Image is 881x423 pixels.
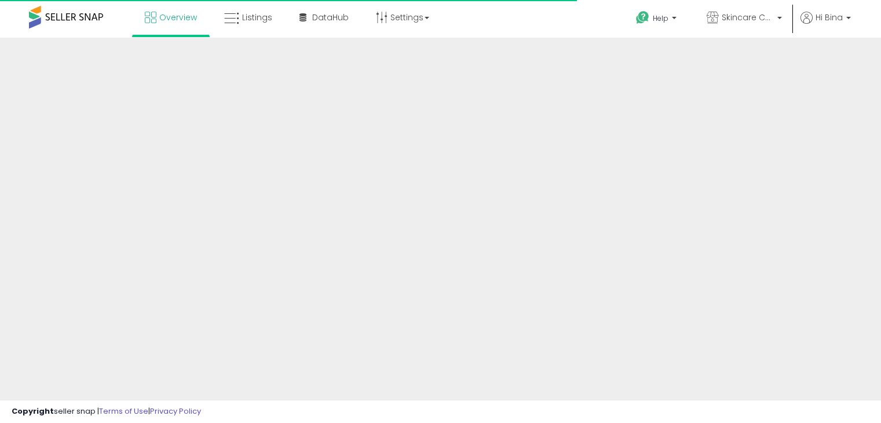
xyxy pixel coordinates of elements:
span: Listings [242,12,272,23]
div: seller snap | | [12,406,201,417]
strong: Copyright [12,406,54,417]
a: Privacy Policy [150,406,201,417]
a: Help [627,2,688,38]
span: Help [653,13,668,23]
span: Overview [159,12,197,23]
span: DataHub [312,12,349,23]
a: Hi Bina [800,12,851,38]
span: Hi Bina [816,12,843,23]
a: Terms of Use [99,406,148,417]
i: Get Help [635,10,650,25]
span: Skincare Collective Inc [722,12,774,23]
